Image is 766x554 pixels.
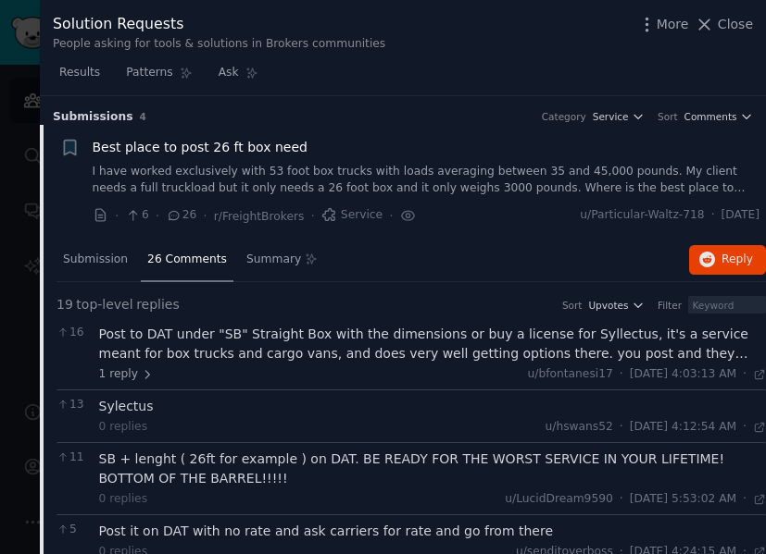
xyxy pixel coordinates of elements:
[53,36,385,53] div: People asking for tools & solutions in Brokers communities
[542,110,586,123] div: Category
[53,109,133,126] span: Submission s
[214,210,305,223] span: r/FreightBrokers
[637,15,689,34] button: More
[593,110,645,123] button: Service
[711,207,715,224] span: ·
[688,296,766,314] input: Keyword
[93,138,308,157] a: Best place to post 26 ft box need
[562,299,583,312] div: Sort
[620,366,623,383] span: ·
[505,492,613,505] span: u/LucidDream9590
[59,65,100,81] span: Results
[528,367,613,380] span: u/bfontanesi17
[63,252,128,268] span: Submission
[321,207,383,224] span: Service
[620,491,623,508] span: ·
[119,58,198,96] a: Patterns
[684,110,737,123] span: Comments
[689,245,766,275] button: Reply
[743,419,747,436] span: ·
[743,491,747,508] span: ·
[76,295,132,314] span: top-level
[93,164,760,196] a: I have worked exclusively with 53 foot box trucks with loads averaging between 35 and 45,000 poun...
[630,366,736,383] span: [DATE] 4:03:13 AM
[588,299,628,312] span: Upvotes
[57,522,89,538] span: 5
[166,207,196,224] span: 26
[389,206,393,226] span: ·
[140,111,146,122] span: 4
[657,15,689,34] span: More
[212,58,265,96] a: Ask
[57,397,89,413] span: 13
[53,13,385,36] div: Solution Requests
[695,15,753,34] button: Close
[136,295,180,314] span: replies
[57,449,89,466] span: 11
[99,366,155,383] span: 1 reply
[684,110,753,123] button: Comments
[310,206,314,226] span: ·
[57,295,73,314] span: 19
[546,420,613,433] span: u/hswans52
[743,366,747,383] span: ·
[219,65,239,81] span: Ask
[203,206,207,226] span: ·
[722,207,760,224] span: [DATE]
[588,299,645,312] button: Upvotes
[147,252,227,268] span: 26 Comments
[53,58,107,96] a: Results
[593,110,629,123] span: Service
[722,252,753,268] span: Reply
[57,325,89,341] span: 16
[630,419,736,436] span: [DATE] 4:12:54 AM
[246,252,301,268] span: Summary
[620,419,623,436] span: ·
[126,65,172,81] span: Patterns
[658,110,678,123] div: Sort
[580,207,704,224] span: u/Particular-Waltz-718
[156,206,159,226] span: ·
[115,206,119,226] span: ·
[630,491,736,508] span: [DATE] 5:53:02 AM
[658,299,682,312] div: Filter
[718,15,753,34] span: Close
[125,207,148,224] span: 6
